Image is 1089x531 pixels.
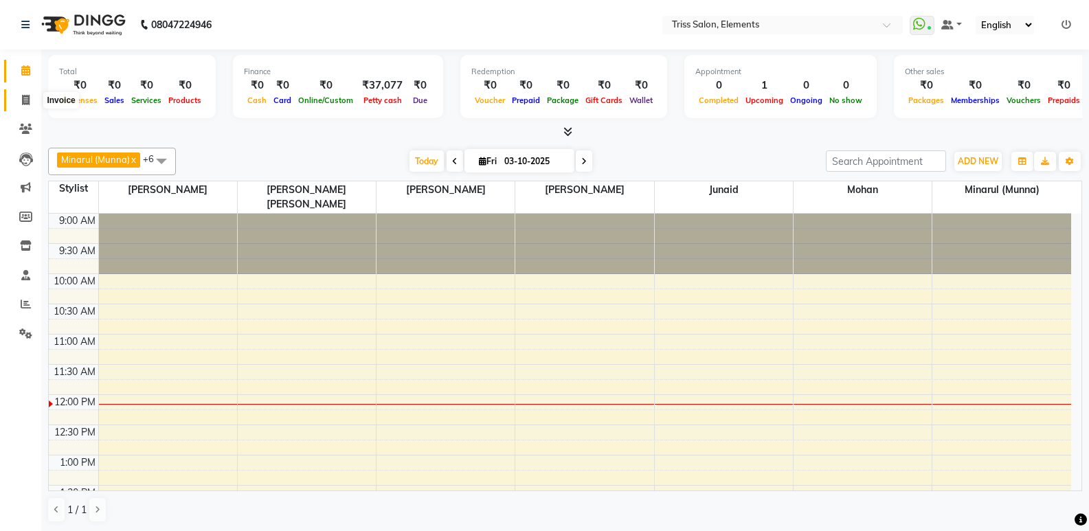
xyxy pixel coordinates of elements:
[905,95,947,105] span: Packages
[165,95,205,105] span: Products
[508,78,543,93] div: ₹0
[43,92,78,109] div: Invoice
[826,150,946,172] input: Search Appointment
[409,150,444,172] span: Today
[742,95,787,105] span: Upcoming
[954,152,1002,171] button: ADD NEW
[543,95,582,105] span: Package
[471,95,508,105] span: Voucher
[51,335,98,349] div: 11:00 AM
[244,66,432,78] div: Finance
[826,95,866,105] span: No show
[295,95,357,105] span: Online/Custom
[794,181,932,199] span: Mohan
[947,95,1003,105] span: Memberships
[244,78,270,93] div: ₹0
[626,95,656,105] span: Wallet
[101,78,128,93] div: ₹0
[56,244,98,258] div: 9:30 AM
[695,95,742,105] span: Completed
[52,425,98,440] div: 12:30 PM
[99,181,237,199] span: [PERSON_NAME]
[508,95,543,105] span: Prepaid
[408,78,432,93] div: ₹0
[59,78,101,93] div: ₹0
[471,78,508,93] div: ₹0
[826,78,866,93] div: 0
[787,78,826,93] div: 0
[905,78,947,93] div: ₹0
[57,455,98,470] div: 1:00 PM
[52,395,98,409] div: 12:00 PM
[695,66,866,78] div: Appointment
[787,95,826,105] span: Ongoing
[244,95,270,105] span: Cash
[357,78,408,93] div: ₹37,077
[471,66,656,78] div: Redemption
[151,5,212,44] b: 08047224946
[475,156,500,166] span: Fri
[128,95,165,105] span: Services
[101,95,128,105] span: Sales
[270,78,295,93] div: ₹0
[655,181,793,199] span: Junaid
[143,153,164,164] span: +6
[35,5,129,44] img: logo
[958,156,998,166] span: ADD NEW
[515,181,653,199] span: [PERSON_NAME]
[51,304,98,319] div: 10:30 AM
[67,503,87,517] span: 1 / 1
[165,78,205,93] div: ₹0
[582,78,626,93] div: ₹0
[695,78,742,93] div: 0
[61,154,130,165] span: Minarul (Munna)
[49,181,98,196] div: Stylist
[128,78,165,93] div: ₹0
[57,486,98,500] div: 1:30 PM
[742,78,787,93] div: 1
[947,78,1003,93] div: ₹0
[409,95,431,105] span: Due
[543,78,582,93] div: ₹0
[130,154,136,165] a: x
[1044,95,1084,105] span: Prepaids
[932,181,1071,199] span: Minarul (Munna)
[51,274,98,289] div: 10:00 AM
[1003,95,1044,105] span: Vouchers
[500,151,569,172] input: 2025-10-03
[377,181,515,199] span: [PERSON_NAME]
[360,95,405,105] span: Petty cash
[626,78,656,93] div: ₹0
[56,214,98,228] div: 9:00 AM
[582,95,626,105] span: Gift Cards
[1044,78,1084,93] div: ₹0
[1003,78,1044,93] div: ₹0
[59,66,205,78] div: Total
[238,181,376,213] span: [PERSON_NAME] [PERSON_NAME]
[295,78,357,93] div: ₹0
[51,365,98,379] div: 11:30 AM
[270,95,295,105] span: Card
